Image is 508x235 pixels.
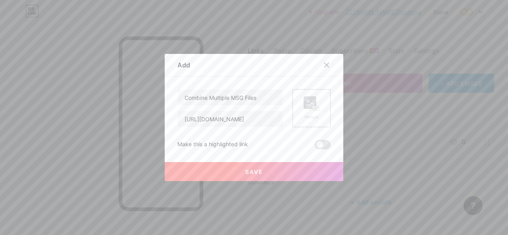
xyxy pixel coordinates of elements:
div: Picture [304,114,319,120]
input: URL [178,111,283,127]
div: Add [177,60,190,70]
div: Make this a highlighted link [177,140,248,149]
button: Save [165,162,343,181]
span: Save [245,168,263,175]
input: Title [178,90,283,105]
